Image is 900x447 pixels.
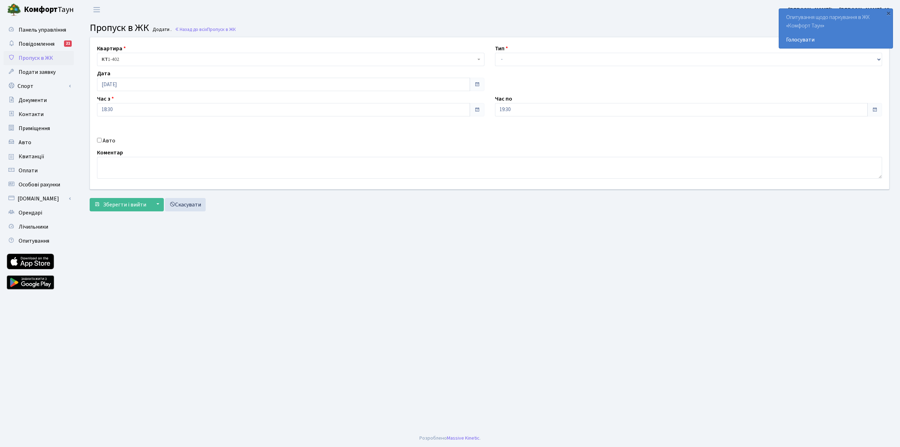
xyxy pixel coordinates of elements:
[103,136,115,145] label: Авто
[19,139,31,146] span: Авто
[90,21,149,35] span: Пропуск в ЖК
[4,149,74,164] a: Квитанції
[4,37,74,51] a: Повідомлення21
[64,40,72,47] div: 21
[97,69,110,78] label: Дата
[4,79,74,93] a: Спорт
[165,198,206,211] a: Скасувати
[4,206,74,220] a: Орендарі
[885,9,892,17] div: ×
[19,237,49,245] span: Опитування
[19,223,48,231] span: Лічильники
[4,135,74,149] a: Авто
[495,44,508,53] label: Тип
[7,3,21,17] img: logo.png
[102,56,108,63] b: КТ
[495,95,512,103] label: Час по
[4,23,74,37] a: Панель управління
[788,6,892,14] a: [PERSON_NAME]’єв [PERSON_NAME]. Ю.
[786,36,886,44] a: Голосувати
[19,209,42,217] span: Орендарі
[19,68,56,76] span: Подати заявку
[4,51,74,65] a: Пропуск в ЖК
[151,27,172,33] small: Додати .
[4,178,74,192] a: Особові рахунки
[103,201,146,209] span: Зберегти і вийти
[19,26,66,34] span: Панель управління
[19,167,38,174] span: Оплати
[97,53,484,66] span: <b>КТ</b>&nbsp;&nbsp;&nbsp;&nbsp;1-402
[4,107,74,121] a: Контакти
[24,4,74,16] span: Таун
[19,40,54,48] span: Повідомлення
[19,181,60,189] span: Особові рахунки
[97,44,126,53] label: Квартира
[90,198,151,211] button: Зберегти і вийти
[4,65,74,79] a: Подати заявку
[24,4,58,15] b: Комфорт
[175,26,236,33] a: Назад до всіхПропуск в ЖК
[19,96,47,104] span: Документи
[4,220,74,234] a: Лічильники
[447,434,480,442] a: Massive Kinetic
[4,93,74,107] a: Документи
[4,121,74,135] a: Приміщення
[19,153,44,160] span: Квитанції
[19,124,50,132] span: Приміщення
[207,26,236,33] span: Пропуск в ЖК
[19,54,53,62] span: Пропуск в ЖК
[4,234,74,248] a: Опитування
[4,192,74,206] a: [DOMAIN_NAME]
[4,164,74,178] a: Оплати
[97,148,123,157] label: Коментар
[779,9,893,48] div: Опитування щодо паркування в ЖК «Комфорт Таун»
[19,110,44,118] span: Контакти
[97,95,114,103] label: Час з
[88,4,105,15] button: Переключити навігацію
[102,56,476,63] span: <b>КТ</b>&nbsp;&nbsp;&nbsp;&nbsp;1-402
[419,434,481,442] div: Розроблено .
